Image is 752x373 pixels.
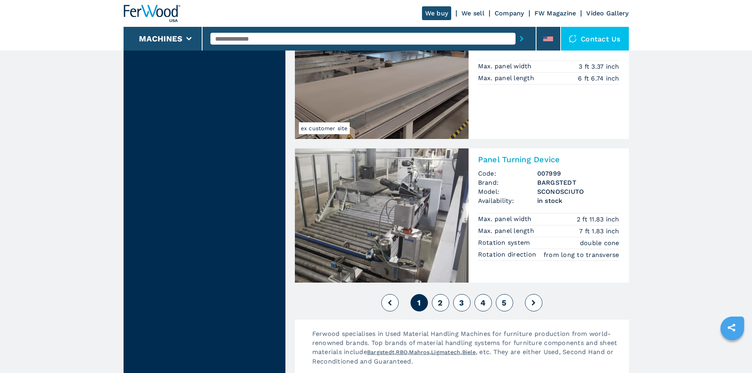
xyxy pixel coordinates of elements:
[459,298,464,307] span: 3
[480,298,486,307] span: 4
[478,250,538,259] p: Rotation direction
[502,298,506,307] span: 5
[299,122,350,134] span: ex customer site
[537,178,619,187] h3: BARGSTEDT
[478,196,537,205] span: Availability:
[534,9,576,17] a: FW Magazine
[516,30,528,48] button: submit-button
[422,6,452,20] a: We buy
[537,196,619,205] span: in stock
[722,318,741,337] a: sharethis
[411,294,428,311] button: 1
[431,349,460,355] a: Ligmatech
[478,74,536,82] p: Max. panel length
[579,62,619,71] em: 3 ft 3.37 inch
[474,294,492,311] button: 4
[561,27,629,51] div: Contact us
[417,298,421,307] span: 1
[478,62,534,71] p: Max. panel width
[478,238,532,247] p: Rotation system
[438,298,443,307] span: 2
[478,178,537,187] span: Brand:
[718,337,746,367] iframe: Chat
[478,227,536,235] p: Max. panel length
[569,35,577,43] img: Contact us
[478,215,534,223] p: Max. panel width
[461,9,484,17] a: We sell
[396,349,407,355] a: RBO
[462,349,476,355] a: Biele
[586,9,628,17] a: Video Gallery
[295,148,469,283] img: Panel Turning Device BARGSTEDT SCONOSCIUTO
[496,294,513,311] button: 5
[432,294,449,311] button: 2
[537,169,619,178] h3: 007999
[579,227,619,236] em: 7 ft 1.83 inch
[367,349,394,355] a: Bargstedt
[139,34,182,43] button: Machines
[453,294,471,311] button: 3
[577,215,619,224] em: 2 ft 11.83 inch
[124,5,180,22] img: Ferwood
[409,349,429,355] a: Mahros
[495,9,524,17] a: Company
[580,238,619,247] em: double cone
[478,169,537,178] span: Code:
[295,5,469,139] img: Panel Return Systems SCM PAN RP VT/DE
[544,250,619,259] em: from long to transverse
[478,155,619,164] h2: Panel Turning Device
[478,187,537,196] span: Model:
[578,74,619,83] em: 6 ft 6.74 inch
[295,5,629,139] a: Panel Return Systems SCM PAN RP VT/DEex customer sitePanel Return SystemsCode:007982Brand:SCMMode...
[295,148,629,283] a: Panel Turning Device BARGSTEDT SCONOSCIUTOPanel Turning DeviceCode:007999Brand:BARGSTEDTModel:SCO...
[537,187,619,196] h3: SCONOSCIUTO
